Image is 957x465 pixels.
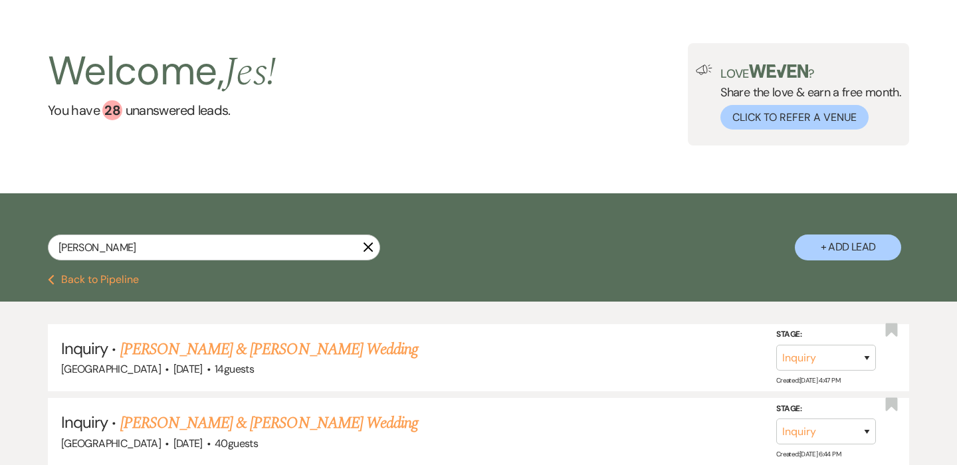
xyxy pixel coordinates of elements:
[48,274,139,285] button: Back to Pipeline
[48,234,380,260] input: Search by name, event date, email address or phone number
[61,436,161,450] span: [GEOGRAPHIC_DATA]
[61,412,108,432] span: Inquiry
[720,105,869,130] button: Click to Refer a Venue
[224,42,276,103] span: Jes !
[795,234,901,260] button: + Add Lead
[173,436,203,450] span: [DATE]
[696,64,712,75] img: loud-speaker-illustration.svg
[102,100,122,120] div: 28
[173,362,203,376] span: [DATE]
[120,337,418,361] a: [PERSON_NAME] & [PERSON_NAME] Wedding
[215,436,258,450] span: 40 guests
[776,327,876,342] label: Stage:
[720,64,901,80] p: Love ?
[215,362,254,376] span: 14 guests
[776,450,841,458] span: Created: [DATE] 6:44 PM
[776,402,876,417] label: Stage:
[61,362,161,376] span: [GEOGRAPHIC_DATA]
[712,64,901,130] div: Share the love & earn a free month.
[776,376,840,385] span: Created: [DATE] 4:47 PM
[120,411,418,435] a: [PERSON_NAME] & [PERSON_NAME] Wedding
[48,43,276,100] h2: Welcome,
[749,64,808,78] img: weven-logo-green.svg
[61,338,108,359] span: Inquiry
[48,100,276,120] a: You have 28 unanswered leads.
